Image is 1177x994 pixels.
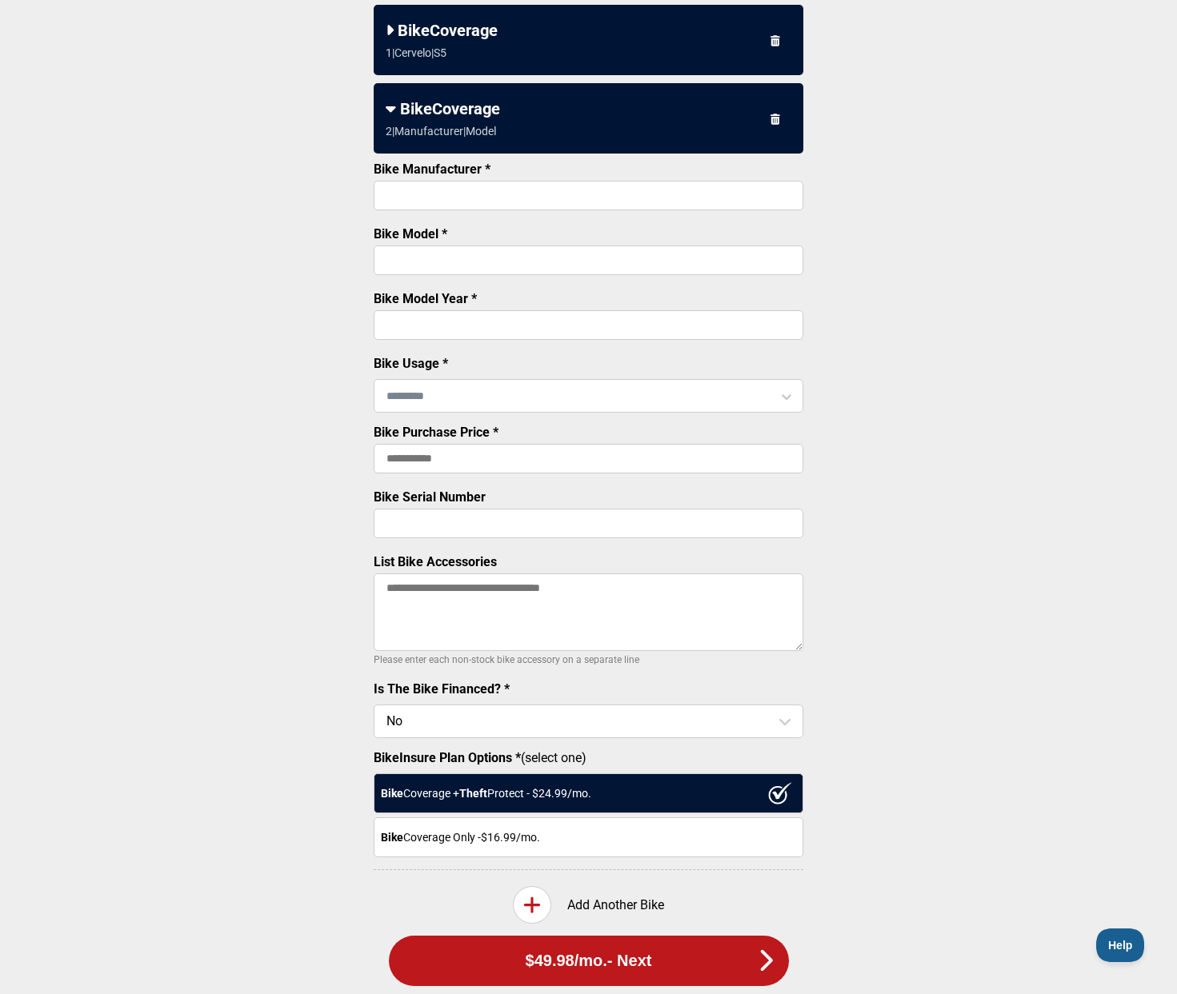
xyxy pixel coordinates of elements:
div: 2 | Manufacturer | Model [386,125,496,138]
div: BikeCoverage [386,21,791,40]
img: ux1sgP1Haf775SAghJI38DyDlYP+32lKFAAAAAElFTkSuQmCC [768,782,792,804]
label: List Bike Accessories [374,554,497,569]
strong: Theft [459,787,487,800]
strong: Bike [381,787,403,800]
strong: BikeInsure Plan Options * [374,750,521,765]
strong: Bike [381,831,403,844]
label: Bike Model Year * [374,291,477,306]
label: Is The Bike Financed? * [374,681,510,697]
div: BikeCoverage [386,99,791,118]
label: Bike Manufacturer * [374,162,490,177]
button: $49.98/mo.- Next [389,936,789,986]
label: (select one) [374,750,803,765]
label: Bike Usage * [374,356,448,371]
div: Coverage + Protect - $ 24.99 /mo. [374,773,803,813]
label: Bike Purchase Price * [374,425,498,440]
p: Please enter each non-stock bike accessory on a separate line [374,650,803,669]
div: 1 | Cervelo | S5 [386,46,446,59]
label: Bike Serial Number [374,489,486,505]
label: Bike Model * [374,226,447,242]
div: Add Another Bike [374,886,803,924]
span: /mo. [574,952,607,970]
div: Coverage Only - $16.99 /mo. [374,817,803,857]
iframe: Toggle Customer Support [1096,928,1145,962]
